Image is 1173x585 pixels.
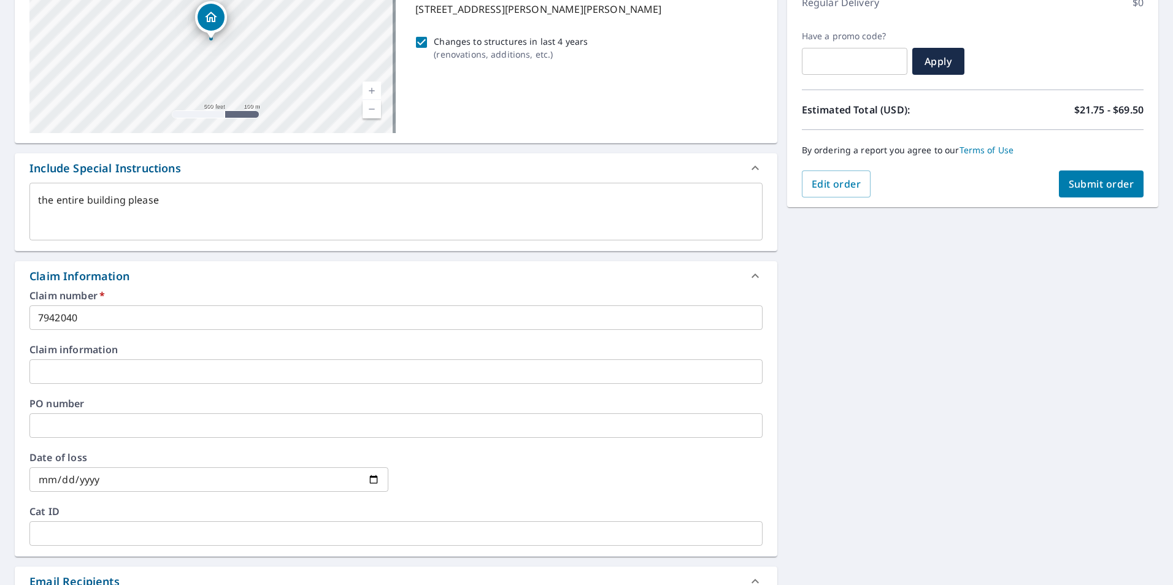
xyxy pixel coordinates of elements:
[1074,102,1144,117] p: $21.75 - $69.50
[15,261,777,291] div: Claim Information
[29,507,763,516] label: Cat ID
[912,48,964,75] button: Apply
[1069,177,1134,191] span: Submit order
[922,55,955,68] span: Apply
[15,153,777,183] div: Include Special Instructions
[29,399,763,408] label: PO number
[29,160,181,177] div: Include Special Instructions
[802,145,1144,156] p: By ordering a report you agree to our
[38,194,754,229] textarea: the entire building please
[802,170,871,197] button: Edit order
[434,35,588,48] p: Changes to structures in last 4 years
[29,345,763,354] label: Claim information
[29,291,763,300] label: Claim number
[802,31,907,42] label: Have a promo code?
[29,268,129,285] div: Claim Information
[1059,170,1144,197] button: Submit order
[363,82,381,100] a: Current Level 16, Zoom In
[363,100,381,118] a: Current Level 16, Zoom Out
[434,48,588,61] p: ( renovations, additions, etc. )
[802,102,973,117] p: Estimated Total (USD):
[415,2,757,17] p: [STREET_ADDRESS][PERSON_NAME][PERSON_NAME]
[195,1,227,39] div: Dropped pin, building 1, Residential property, 2344 Shawnee Rd Lima, OH 45805
[29,453,388,462] label: Date of loss
[812,177,861,191] span: Edit order
[960,144,1014,156] a: Terms of Use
